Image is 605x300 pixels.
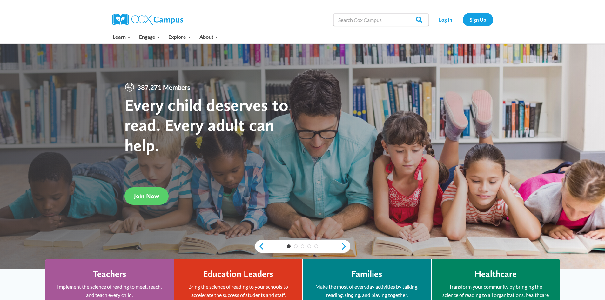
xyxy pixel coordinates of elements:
[463,13,493,26] a: Sign Up
[113,33,131,41] span: Learn
[294,244,298,248] a: 2
[124,187,169,205] a: Join Now
[255,243,265,250] a: previous
[301,244,305,248] a: 3
[184,283,293,299] p: Bring the science of reading to your schools to accelerate the success of students and staff.
[168,33,191,41] span: Explore
[432,13,493,26] nav: Secondary Navigation
[203,269,273,279] h4: Education Leaders
[307,244,311,248] a: 4
[314,244,318,248] a: 5
[55,283,164,299] p: Implement the science of reading to meet, reach, and teach every child.
[255,240,350,253] div: content slider buttons
[109,30,223,43] nav: Primary Navigation
[134,192,159,200] span: Join Now
[93,269,126,279] h4: Teachers
[313,283,421,299] p: Make the most of everyday activities by talking, reading, singing, and playing together.
[333,13,429,26] input: Search Cox Campus
[112,14,183,25] img: Cox Campus
[341,243,350,250] a: next
[432,13,460,26] a: Log In
[135,82,193,92] span: 387,271 Members
[199,33,218,41] span: About
[351,269,382,279] h4: Families
[474,269,517,279] h4: Healthcare
[287,244,291,248] a: 1
[124,95,288,155] strong: Every child deserves to read. Every adult can help.
[139,33,160,41] span: Engage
